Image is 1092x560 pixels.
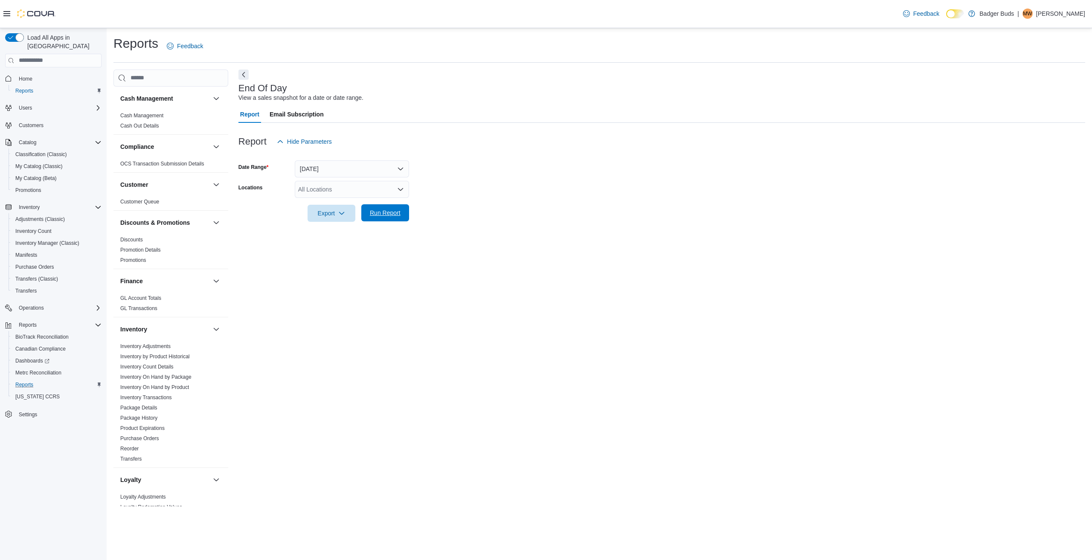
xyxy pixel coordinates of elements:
[9,225,105,237] button: Inventory Count
[113,341,228,467] div: Inventory
[946,18,947,19] span: Dark Mode
[120,425,165,432] span: Product Expirations
[120,325,209,334] button: Inventory
[12,332,102,342] span: BioTrack Reconciliation
[120,218,190,227] h3: Discounts & Promotions
[946,9,964,18] input: Dark Mode
[9,379,105,391] button: Reports
[120,493,166,500] span: Loyalty Adjustments
[120,435,159,441] a: Purchase Orders
[15,264,54,270] span: Purchase Orders
[308,205,355,222] button: Export
[113,293,228,317] div: Finance
[12,380,37,390] a: Reports
[120,180,209,189] button: Customer
[12,274,61,284] a: Transfers (Classic)
[15,287,37,294] span: Transfers
[120,504,182,510] a: Loyalty Redemption Values
[120,384,189,391] span: Inventory On Hand by Product
[15,409,102,419] span: Settings
[287,137,332,146] span: Hide Parameters
[9,261,105,273] button: Purchase Orders
[120,476,209,484] button: Loyalty
[12,173,60,183] a: My Catalog (Beta)
[120,374,192,380] a: Inventory On Hand by Package
[113,235,228,269] div: Discounts & Promotions
[120,343,171,350] span: Inventory Adjustments
[15,202,102,212] span: Inventory
[238,93,363,102] div: View a sales snapshot for a date or date range.
[15,393,60,400] span: [US_STATE] CCRS
[120,257,146,264] span: Promotions
[12,238,102,248] span: Inventory Manager (Classic)
[211,475,221,485] button: Loyalty
[9,249,105,261] button: Manifests
[120,395,172,400] a: Inventory Transactions
[120,247,161,253] span: Promotion Details
[15,216,65,223] span: Adjustments (Classic)
[361,204,409,221] button: Run Report
[120,112,163,119] span: Cash Management
[19,322,37,328] span: Reports
[19,411,37,418] span: Settings
[15,103,35,113] button: Users
[12,161,102,171] span: My Catalog (Classic)
[120,425,165,431] a: Product Expirations
[9,273,105,285] button: Transfers (Classic)
[120,305,157,311] a: GL Transactions
[12,250,102,260] span: Manifests
[12,214,68,224] a: Adjustments (Classic)
[120,94,173,103] h3: Cash Management
[12,356,102,366] span: Dashboards
[120,456,142,462] span: Transfers
[2,302,105,314] button: Operations
[15,175,57,182] span: My Catalog (Beta)
[15,87,33,94] span: Reports
[9,85,105,97] button: Reports
[120,415,157,421] a: Package History
[24,33,102,50] span: Load All Apps in [GEOGRAPHIC_DATA]
[12,149,102,160] span: Classification (Classic)
[12,356,53,366] a: Dashboards
[12,368,65,378] a: Metrc Reconciliation
[113,197,228,210] div: Customer
[120,476,141,484] h3: Loyalty
[9,391,105,403] button: [US_STATE] CCRS
[120,353,190,360] span: Inventory by Product Historical
[15,357,49,364] span: Dashboards
[2,319,105,331] button: Reports
[15,120,102,131] span: Customers
[211,142,221,152] button: Compliance
[15,202,43,212] button: Inventory
[12,392,102,402] span: Washington CCRS
[1023,9,1032,19] span: MW
[12,173,102,183] span: My Catalog (Beta)
[120,237,143,243] a: Discounts
[211,180,221,190] button: Customer
[15,320,102,330] span: Reports
[15,276,58,282] span: Transfers (Classic)
[12,286,40,296] a: Transfers
[120,435,159,442] span: Purchase Orders
[1017,9,1019,19] p: |
[15,151,67,158] span: Classification (Classic)
[238,70,249,80] button: Next
[120,199,159,205] a: Customer Queue
[12,368,102,378] span: Metrc Reconciliation
[120,305,157,312] span: GL Transactions
[211,324,221,334] button: Inventory
[238,164,269,171] label: Date Range
[913,9,939,18] span: Feedback
[15,187,41,194] span: Promotions
[177,42,203,50] span: Feedback
[238,136,267,147] h3: Report
[12,286,102,296] span: Transfers
[240,106,259,123] span: Report
[979,9,1014,19] p: Badger Buds
[1022,9,1033,19] div: Michelle Westlake
[120,257,146,263] a: Promotions
[15,345,66,352] span: Canadian Compliance
[120,122,159,129] span: Cash Out Details
[12,185,102,195] span: Promotions
[370,209,401,217] span: Run Report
